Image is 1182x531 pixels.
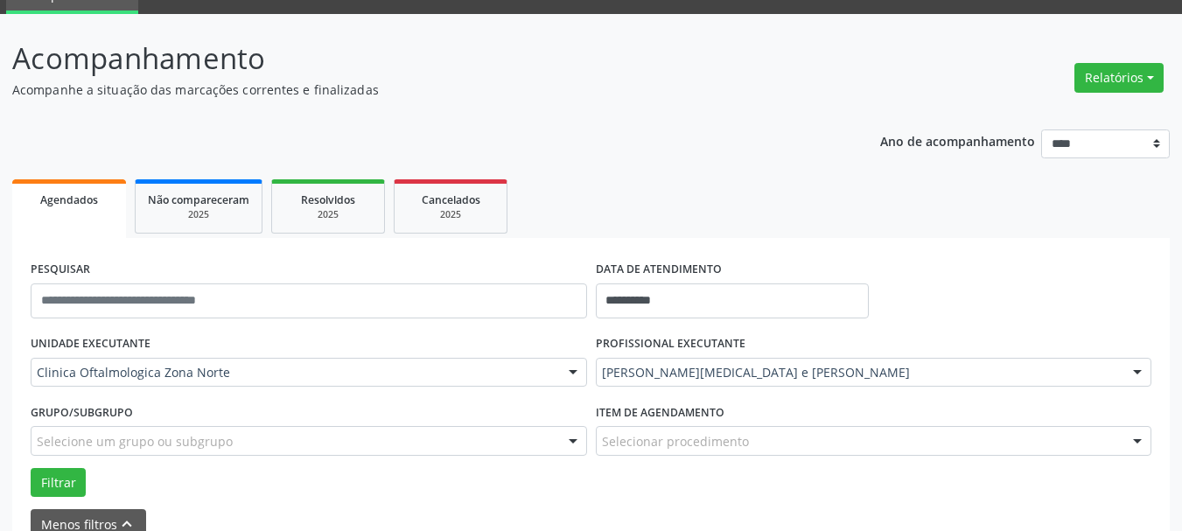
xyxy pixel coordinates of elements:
label: Grupo/Subgrupo [31,399,133,426]
label: DATA DE ATENDIMENTO [596,256,722,283]
p: Acompanhamento [12,37,822,80]
span: Cancelados [422,192,480,207]
div: 2025 [284,208,372,221]
label: Item de agendamento [596,399,724,426]
span: Clinica Oftalmologica Zona Norte [37,364,551,381]
button: Relatórios [1074,63,1164,93]
div: 2025 [407,208,494,221]
span: Agendados [40,192,98,207]
span: [PERSON_NAME][MEDICAL_DATA] e [PERSON_NAME] [602,364,1116,381]
span: Resolvidos [301,192,355,207]
label: PESQUISAR [31,256,90,283]
div: 2025 [148,208,249,221]
label: PROFISSIONAL EXECUTANTE [596,331,745,358]
p: Acompanhe a situação das marcações correntes e finalizadas [12,80,822,99]
span: Não compareceram [148,192,249,207]
button: Filtrar [31,468,86,498]
label: UNIDADE EXECUTANTE [31,331,150,358]
p: Ano de acompanhamento [880,129,1035,151]
span: Selecionar procedimento [602,432,749,451]
span: Selecione um grupo ou subgrupo [37,432,233,451]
